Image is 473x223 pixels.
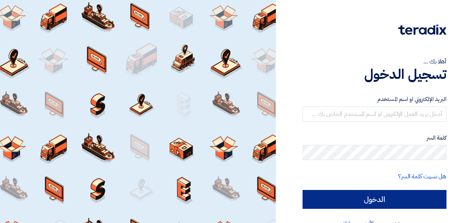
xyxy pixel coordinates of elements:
[303,190,446,209] input: الدخول
[398,24,446,35] img: Teradix logo
[303,66,446,83] h1: تسجيل الدخول
[398,172,446,181] a: هل نسيت كلمة السر؟
[303,107,446,122] input: أدخل بريد العمل الإلكتروني او اسم المستخدم الخاص بك ...
[303,57,446,66] div: أهلا بك ...
[303,95,446,104] label: البريد الإلكتروني او اسم المستخدم
[303,134,446,142] label: كلمة السر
